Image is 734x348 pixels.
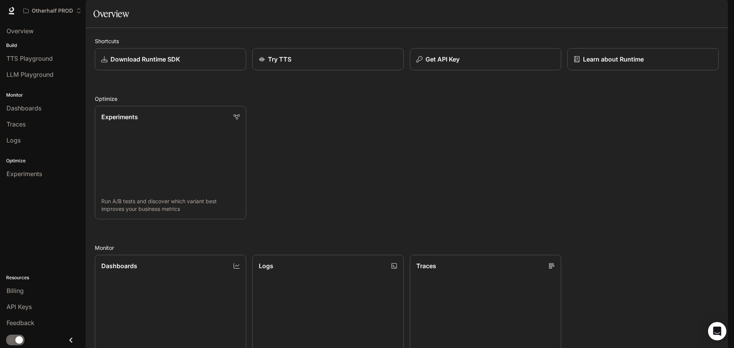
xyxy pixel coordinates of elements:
[708,322,726,340] div: Open Intercom Messenger
[410,48,561,70] button: Get API Key
[95,244,719,252] h2: Monitor
[95,37,719,45] h2: Shortcuts
[268,55,291,64] p: Try TTS
[567,48,719,70] a: Learn about Runtime
[101,197,240,213] p: Run A/B tests and discover which variant best improves your business metrics
[101,112,138,121] p: Experiments
[95,48,246,70] a: Download Runtime SDK
[95,95,719,103] h2: Optimize
[95,106,246,219] a: ExperimentsRun A/B tests and discover which variant best improves your business metrics
[252,48,404,70] a: Try TTS
[259,261,273,270] p: Logs
[583,55,644,64] p: Learn about Runtime
[110,55,180,64] p: Download Runtime SDK
[425,55,460,64] p: Get API Key
[32,8,73,14] p: Otherhalf PROD
[93,6,129,21] h1: Overview
[416,261,436,270] p: Traces
[20,3,85,18] button: Open workspace menu
[101,261,137,270] p: Dashboards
